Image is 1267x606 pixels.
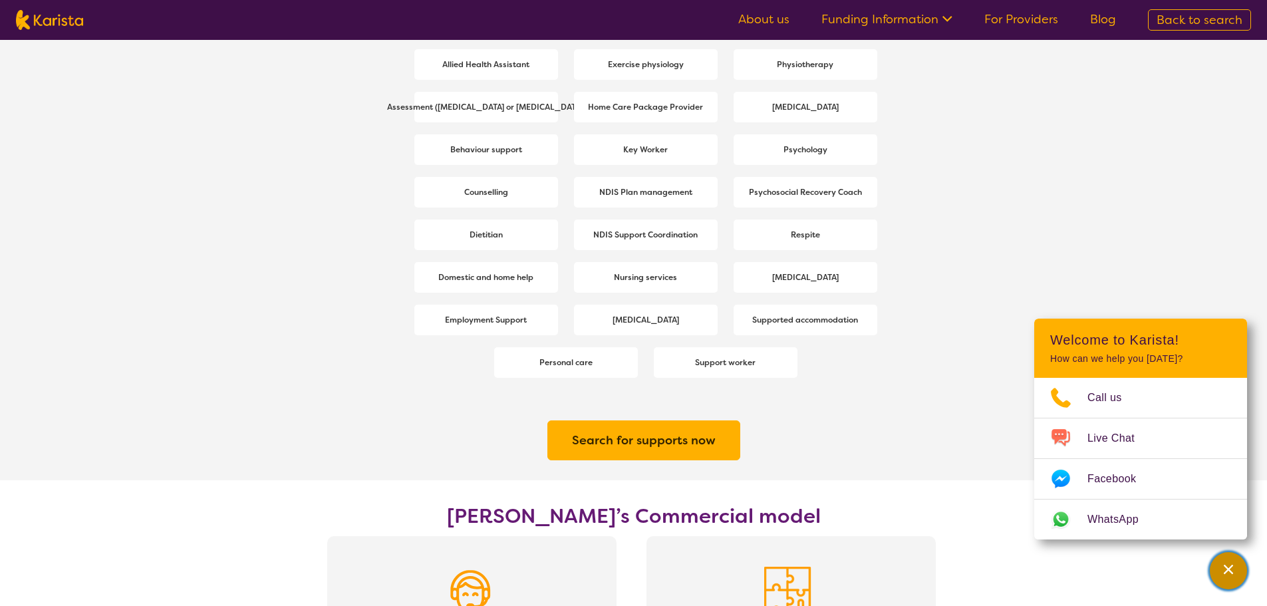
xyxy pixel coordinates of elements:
b: [MEDICAL_DATA] [772,272,839,283]
a: Dietitian [414,220,558,250]
b: Dietitian [470,229,503,240]
a: Allied Health Assistant [414,49,558,80]
a: For Providers [984,11,1058,27]
a: Blog [1090,11,1116,27]
b: Domestic and home help [438,272,533,283]
span: Call us [1087,388,1138,408]
b: [MEDICAL_DATA] [772,102,839,112]
a: Psychosocial Recovery Coach [734,177,877,208]
b: Key Worker [623,144,668,155]
b: Respite [791,229,820,240]
a: Supported accommodation [734,305,877,335]
span: Facebook [1087,469,1152,489]
ul: Choose channel [1034,378,1247,539]
h2: [PERSON_NAME]’s Commercial model [394,504,873,528]
a: [MEDICAL_DATA] [574,305,718,335]
b: Assessment ([MEDICAL_DATA] or [MEDICAL_DATA]) [387,102,585,112]
b: Psychology [783,144,827,155]
a: Search for supports now [572,428,716,452]
b: Employment Support [445,315,527,325]
a: Employment Support [414,305,558,335]
b: [MEDICAL_DATA] [613,315,679,325]
a: Respite [734,220,877,250]
span: Back to search [1157,12,1242,28]
b: Psychosocial Recovery Coach [749,187,862,198]
a: Funding Information [821,11,952,27]
img: Karista logo [16,10,83,30]
b: Nursing services [614,272,677,283]
a: Back to search [1148,9,1251,31]
div: Channel Menu [1034,319,1247,539]
a: About us [738,11,789,27]
a: Exercise physiology [574,49,718,80]
h2: Welcome to Karista! [1050,332,1231,348]
button: Channel Menu [1210,552,1247,589]
span: Live Chat [1087,428,1151,448]
b: NDIS Plan management [599,187,692,198]
a: NDIS Plan management [574,177,718,208]
a: Counselling [414,177,558,208]
a: Domestic and home help [414,262,558,293]
a: Psychology [734,134,877,165]
b: Support worker [695,357,756,368]
b: NDIS Support Coordination [593,229,698,240]
b: Physiotherapy [777,59,833,70]
a: Assessment ([MEDICAL_DATA] or [MEDICAL_DATA]) [414,92,558,122]
b: Behaviour support [450,144,522,155]
a: Key Worker [574,134,718,165]
a: NDIS Support Coordination [574,220,718,250]
a: Personal care [494,347,638,378]
span: WhatsApp [1087,510,1155,530]
a: Web link opens in a new tab. [1034,500,1247,539]
b: Counselling [464,187,508,198]
a: Physiotherapy [734,49,877,80]
a: [MEDICAL_DATA] [734,262,877,293]
a: Nursing services [574,262,718,293]
b: Home Care Package Provider [588,102,703,112]
a: Home Care Package Provider [574,92,718,122]
b: Supported accommodation [752,315,858,325]
a: Support worker [654,347,797,378]
a: Behaviour support [414,134,558,165]
p: How can we help you [DATE]? [1050,353,1231,365]
b: Personal care [539,357,593,368]
b: Allied Health Assistant [442,59,529,70]
b: Exercise physiology [608,59,684,70]
a: [MEDICAL_DATA] [734,92,877,122]
button: Search for supports now [547,420,740,460]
